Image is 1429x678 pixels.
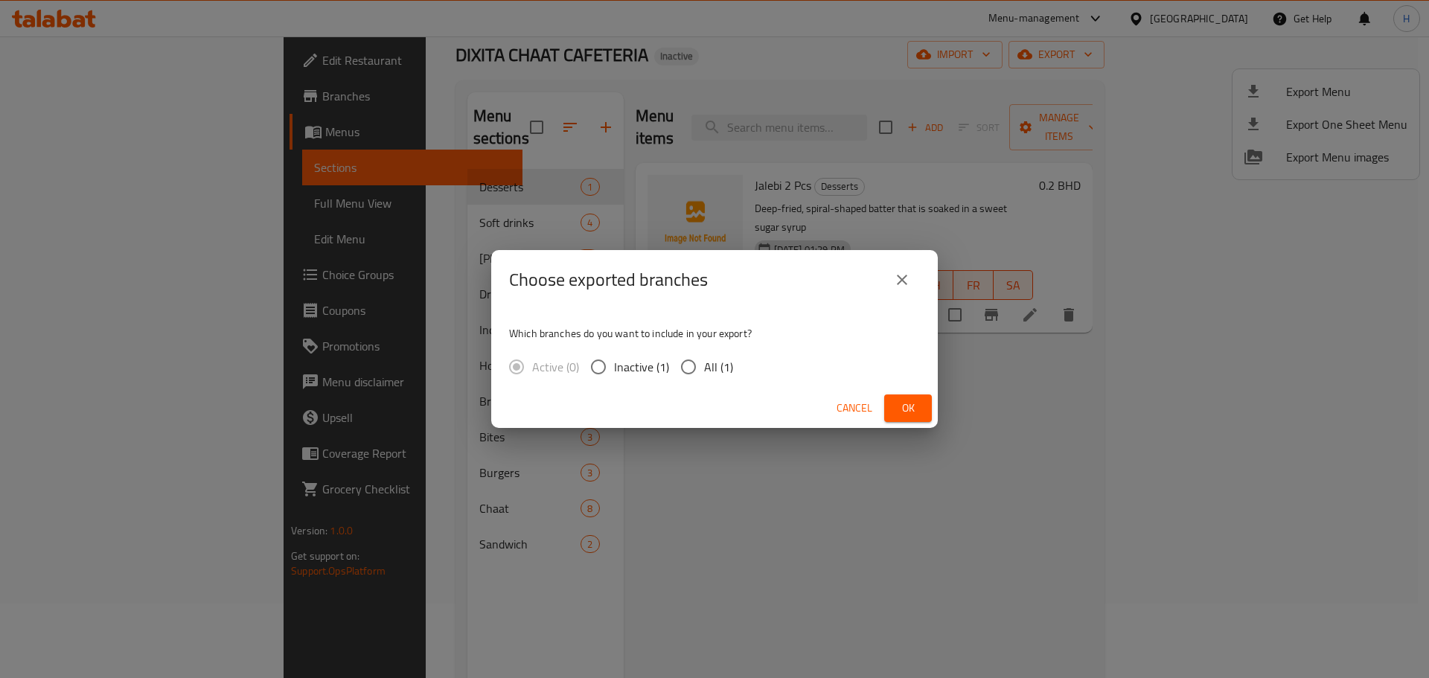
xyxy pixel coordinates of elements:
button: Ok [884,394,932,422]
span: Inactive (1) [614,358,669,376]
span: Cancel [837,399,872,418]
p: Which branches do you want to include in your export? [509,326,920,341]
span: Active (0) [532,358,579,376]
button: close [884,262,920,298]
button: Cancel [831,394,878,422]
span: All (1) [704,358,733,376]
span: Ok [896,399,920,418]
h2: Choose exported branches [509,268,708,292]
